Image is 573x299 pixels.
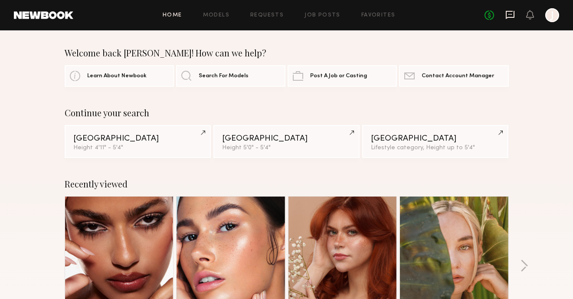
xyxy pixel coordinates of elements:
[213,125,360,158] a: [GEOGRAPHIC_DATA]Height 5'0" - 5'4"
[399,65,508,87] a: Contact Account Manager
[176,65,285,87] a: Search For Models
[371,145,500,151] div: Lifestyle category, Height up to 5'4"
[422,73,494,79] span: Contact Account Manager
[65,108,509,118] div: Continue your search
[361,13,396,18] a: Favorites
[65,48,509,58] div: Welcome back [PERSON_NAME]! How can we help?
[65,125,211,158] a: [GEOGRAPHIC_DATA]Height 4'11" - 5'4"
[87,73,147,79] span: Learn About Newbook
[222,135,351,143] div: [GEOGRAPHIC_DATA]
[203,13,229,18] a: Models
[199,73,249,79] span: Search For Models
[362,125,508,158] a: [GEOGRAPHIC_DATA]Lifestyle category, Height up to 5'4"
[310,73,367,79] span: Post A Job or Casting
[371,135,500,143] div: [GEOGRAPHIC_DATA]
[65,179,509,189] div: Recently viewed
[65,65,174,87] a: Learn About Newbook
[73,145,202,151] div: Height 4'11" - 5'4"
[250,13,284,18] a: Requests
[73,135,202,143] div: [GEOGRAPHIC_DATA]
[305,13,341,18] a: Job Posts
[545,8,559,22] a: J
[288,65,397,87] a: Post A Job or Casting
[222,145,351,151] div: Height 5'0" - 5'4"
[163,13,182,18] a: Home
